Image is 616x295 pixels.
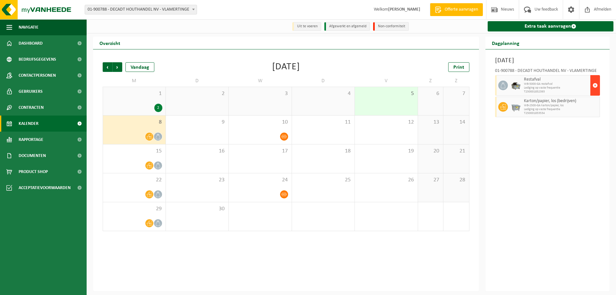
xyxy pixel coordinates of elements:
span: Gebruikers [19,83,43,100]
span: 11 [295,119,352,126]
h3: [DATE] [495,56,600,65]
span: 30 [169,205,226,213]
span: 29 [106,205,162,213]
td: W [229,75,292,87]
img: WB-2500-GAL-GY-01 [511,102,521,112]
span: 27 [421,177,440,184]
span: WB-5000-GA restafval [524,82,589,86]
strong: [PERSON_NAME] [388,7,420,12]
a: Offerte aanvragen [430,3,483,16]
span: 19 [358,148,415,155]
td: M [103,75,166,87]
div: [DATE] [272,62,300,72]
td: Z [443,75,469,87]
span: Product Shop [19,164,48,180]
span: Bedrijfsgegevens [19,51,56,67]
span: Kalender [19,116,38,132]
span: 10 [232,119,288,126]
span: 8 [106,119,162,126]
span: Restafval [524,77,589,82]
span: 7 [447,90,466,97]
span: 23 [169,177,226,184]
span: Rapportage [19,132,43,148]
span: 5 [358,90,415,97]
span: 28 [447,177,466,184]
li: Non-conformiteit [373,22,409,31]
td: Z [418,75,444,87]
span: 12 [358,119,415,126]
span: Volgende [113,62,122,72]
span: 1 [106,90,162,97]
span: 14 [447,119,466,126]
span: 20 [421,148,440,155]
span: 9 [169,119,226,126]
span: 15 [106,148,162,155]
div: 01-900788 - DECADT HOUTHANDEL NV - VLAMERTINGE [495,69,600,75]
span: Contracten [19,100,44,116]
span: Lediging op vaste frequentie [524,86,589,90]
div: Vandaag [125,62,154,72]
a: Extra taak aanvragen [488,21,614,31]
span: Navigatie [19,19,38,35]
span: Acceptatievoorwaarden [19,180,71,196]
span: 25 [295,177,352,184]
li: Uit te voeren [292,22,321,31]
span: Documenten [19,148,46,164]
span: T250001852393 [524,90,589,94]
span: Vorige [103,62,112,72]
td: D [292,75,355,87]
a: Print [448,62,469,72]
span: Print [453,65,464,70]
span: WB-2500-GA karton/papier, los [524,104,598,108]
span: 6 [421,90,440,97]
span: 22 [106,177,162,184]
span: 24 [232,177,288,184]
span: 3 [232,90,288,97]
img: WB-5000-GAL-GY-01 [511,81,521,90]
h2: Dagplanning [485,37,526,49]
span: 16 [169,148,226,155]
span: 2 [169,90,226,97]
li: Afgewerkt en afgemeld [324,22,370,31]
h2: Overzicht [93,37,127,49]
span: Karton/papier, los (bedrijven) [524,99,598,104]
span: T250001853534 [524,111,598,115]
span: Offerte aanvragen [443,6,480,13]
span: Dashboard [19,35,43,51]
span: 4 [295,90,352,97]
span: 13 [421,119,440,126]
span: Lediging op vaste frequentie [524,108,598,111]
div: 2 [154,104,162,112]
span: 26 [358,177,415,184]
td: V [355,75,418,87]
span: 01-900788 - DECADT HOUTHANDEL NV - VLAMERTINGE [85,5,197,14]
span: 21 [447,148,466,155]
span: Contactpersonen [19,67,56,83]
td: D [166,75,229,87]
span: 18 [295,148,352,155]
span: 17 [232,148,288,155]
